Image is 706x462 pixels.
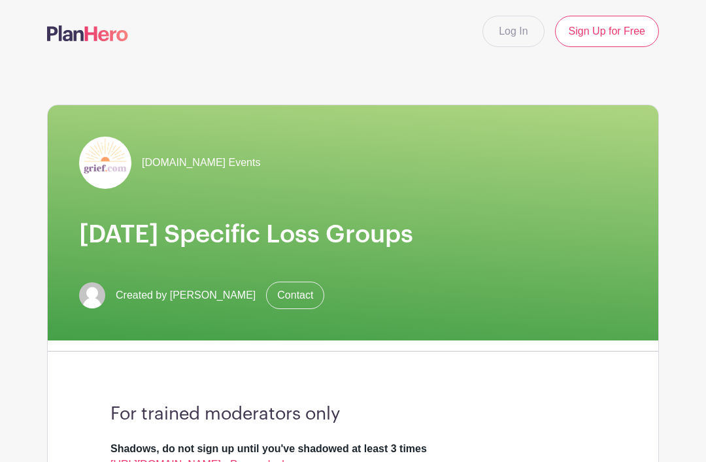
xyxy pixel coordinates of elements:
span: Created by [PERSON_NAME] [116,288,256,303]
a: Contact [266,282,324,309]
h3: For trained moderators only [110,404,596,425]
img: grief-logo-planhero.png [79,137,131,189]
a: Log In [482,16,544,47]
img: logo-507f7623f17ff9eddc593b1ce0a138ce2505c220e1c5a4e2b4648c50719b7d32.svg [47,25,128,41]
strong: Shadows, do not sign up until you've shadowed at least 3 times [110,443,427,454]
span: [DOMAIN_NAME] Events [142,155,260,171]
a: Sign Up for Free [555,16,659,47]
h1: [DATE] Specific Loss Groups [79,220,627,250]
img: default-ce2991bfa6775e67f084385cd625a349d9dcbb7a52a09fb2fda1e96e2d18dcdb.png [79,282,105,308]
